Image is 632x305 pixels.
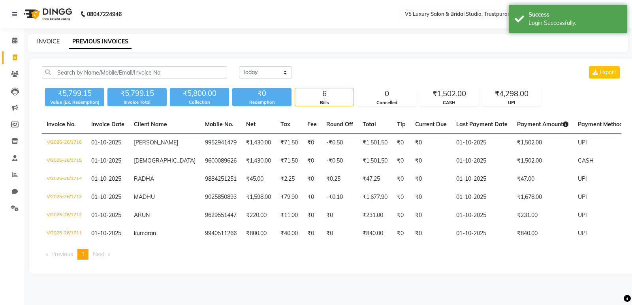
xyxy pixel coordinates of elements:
[578,121,631,128] span: Payment Methods
[200,206,241,225] td: 9629551447
[529,19,621,27] div: Login Successfully.
[482,99,541,106] div: UPI
[134,139,178,146] span: [PERSON_NAME]
[42,170,87,188] td: V/2025-26/1714
[410,225,451,243] td: ₹0
[358,188,392,206] td: ₹1,677.90
[451,134,512,152] td: 01-10-2025
[410,206,451,225] td: ₹0
[276,188,303,206] td: ₹79.90
[322,206,358,225] td: ₹0
[512,170,573,188] td: ₹47.00
[91,139,121,146] span: 01-10-2025
[69,35,132,49] a: PREVIOUS INVOICES
[410,170,451,188] td: ₹0
[200,188,241,206] td: 9025850893
[107,88,167,99] div: ₹5,799.15
[42,188,87,206] td: V/2025-26/1713
[134,175,154,182] span: RADHA
[200,170,241,188] td: 9884251251
[47,121,76,128] span: Invoice No.
[200,134,241,152] td: 9952941479
[37,38,60,45] a: INVOICE
[91,230,121,237] span: 01-10-2025
[134,121,167,128] span: Client Name
[307,121,317,128] span: Fee
[91,121,124,128] span: Invoice Date
[241,188,276,206] td: ₹1,598.00
[578,175,587,182] span: UPI
[134,211,150,219] span: ARUN
[363,121,376,128] span: Total
[241,170,276,188] td: ₹45.00
[134,157,196,164] span: [DEMOGRAPHIC_DATA]
[392,170,410,188] td: ₹0
[451,152,512,170] td: 01-10-2025
[512,225,573,243] td: ₹840.00
[246,121,256,128] span: Net
[578,157,594,164] span: CASH
[134,193,155,200] span: MADHU
[451,170,512,188] td: 01-10-2025
[392,206,410,225] td: ₹0
[358,206,392,225] td: ₹231.00
[170,88,229,99] div: ₹5,800.00
[241,225,276,243] td: ₹800.00
[303,134,322,152] td: ₹0
[45,88,104,99] div: ₹5,799.15
[205,121,233,128] span: Mobile No.
[42,249,621,260] nav: Pagination
[578,211,587,219] span: UPI
[410,134,451,152] td: ₹0
[241,134,276,152] td: ₹1,430.00
[529,11,621,19] div: Success
[410,152,451,170] td: ₹0
[276,170,303,188] td: ₹2.25
[392,152,410,170] td: ₹0
[276,152,303,170] td: ₹71.50
[512,206,573,225] td: ₹231.00
[20,3,74,25] img: logo
[134,230,156,237] span: kumaran
[303,152,322,170] td: ₹0
[397,121,406,128] span: Tip
[280,121,290,128] span: Tax
[42,206,87,225] td: V/2025-26/1712
[51,251,73,258] span: Previous
[512,152,573,170] td: ₹1,502.00
[91,175,121,182] span: 01-10-2025
[357,88,416,99] div: 0
[232,88,292,99] div: ₹0
[91,157,121,164] span: 01-10-2025
[303,170,322,188] td: ₹0
[392,134,410,152] td: ₹0
[451,188,512,206] td: 01-10-2025
[81,251,85,258] span: 1
[107,99,167,106] div: Invoice Total
[322,188,358,206] td: -₹0.10
[482,88,541,99] div: ₹4,298.00
[358,170,392,188] td: ₹47.25
[512,188,573,206] td: ₹1,678.00
[303,188,322,206] td: ₹0
[578,139,587,146] span: UPI
[420,99,478,106] div: CASH
[358,134,392,152] td: ₹1,501.50
[276,206,303,225] td: ₹11.00
[241,206,276,225] td: ₹220.00
[322,170,358,188] td: ₹0.25
[392,188,410,206] td: ₹0
[276,134,303,152] td: ₹71.50
[295,99,354,106] div: Bills
[512,134,573,152] td: ₹1,502.00
[322,225,358,243] td: ₹0
[578,230,587,237] span: UPI
[600,69,616,76] span: Export
[42,134,87,152] td: V/2025-26/1716
[415,121,447,128] span: Current Due
[42,66,227,79] input: Search by Name/Mobile/Email/Invoice No
[357,99,416,106] div: Cancelled
[456,121,508,128] span: Last Payment Date
[589,66,620,79] button: Export
[42,225,87,243] td: V/2025-26/1711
